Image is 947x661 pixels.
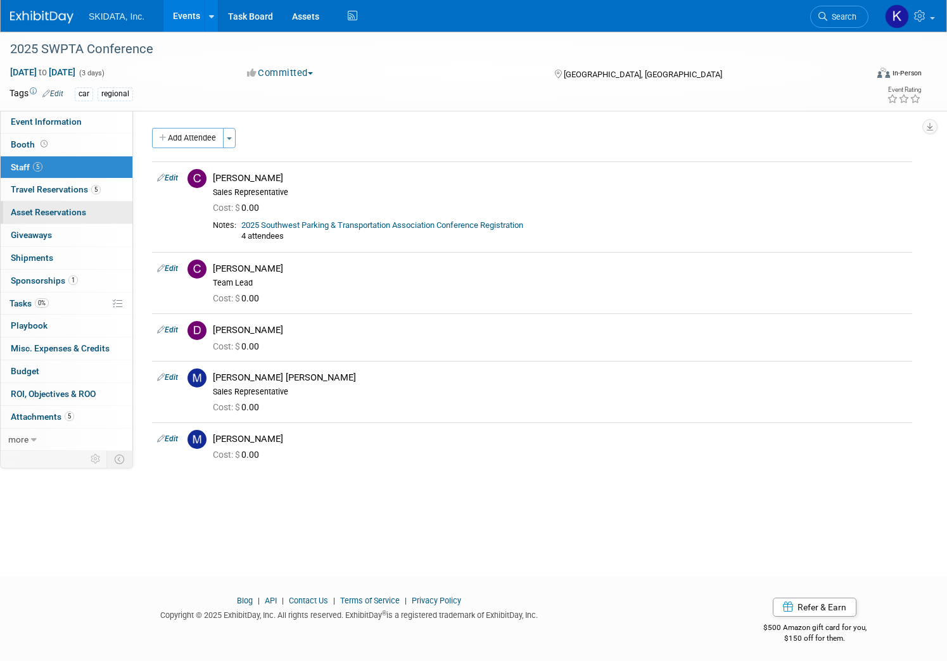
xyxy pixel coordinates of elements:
span: Giveaways [11,230,52,240]
span: Event Information [11,116,82,127]
a: Playbook [1,315,132,337]
div: car [75,87,93,101]
span: Cost: $ [213,450,241,460]
div: In-Person [892,68,922,78]
a: Edit [157,325,178,334]
img: ExhibitDay [10,11,73,23]
span: Cost: $ [213,402,241,412]
a: Privacy Policy [412,596,461,605]
div: Event Format [785,66,922,85]
span: Booth [11,139,50,149]
a: Staff5 [1,156,132,179]
span: ROI, Objectives & ROO [11,389,96,399]
div: [PERSON_NAME] [213,172,907,184]
span: SKIDATA, Inc. [89,11,144,22]
div: Sales Representative [213,187,907,198]
a: Blog [237,596,253,605]
div: Copyright © 2025 ExhibitDay, Inc. All rights reserved. ExhibitDay is a registered trademark of Ex... [10,607,689,621]
span: Staff [11,162,42,172]
span: 0% [35,298,49,308]
img: M.jpg [187,430,207,449]
img: C.jpg [187,169,207,188]
div: $150 off for them. [708,633,922,644]
button: Committed [243,66,318,80]
span: (3 days) [78,69,105,77]
div: $500 Amazon gift card for you, [708,614,922,643]
span: Travel Reservations [11,184,101,194]
span: Sponsorships [11,275,78,286]
a: Budget [1,360,132,382]
td: Tags [10,87,63,101]
span: [DATE] [DATE] [10,66,76,78]
img: Format-Inperson.png [877,68,890,78]
span: to [37,67,49,77]
a: API [265,596,277,605]
td: Toggle Event Tabs [107,451,133,467]
a: Sponsorships1 [1,270,132,292]
span: 0.00 [213,402,264,412]
span: | [279,596,287,605]
span: Booth not reserved yet [38,139,50,149]
span: 0.00 [213,341,264,351]
span: Cost: $ [213,293,241,303]
span: 5 [91,185,101,194]
a: Misc. Expenses & Credits [1,337,132,360]
div: Sales Representative [213,387,907,397]
span: Cost: $ [213,203,241,213]
button: Add Attendee [152,128,224,148]
span: 1 [68,275,78,285]
div: 4 attendees [241,220,907,241]
a: more [1,429,132,451]
a: Edit [157,434,178,443]
span: Tasks [10,298,49,308]
a: Attachments5 [1,406,132,428]
a: Refer & Earn [773,598,856,617]
a: 2025 Southwest Parking & Transportation Association Conference Registration [241,220,523,230]
span: 5 [65,412,74,421]
span: Playbook [11,320,48,330]
a: Booth [1,134,132,156]
span: Attachments [11,412,74,422]
a: Edit [157,173,178,182]
a: Event Information [1,111,132,133]
div: [PERSON_NAME] [213,433,907,445]
div: Notes: [213,220,236,230]
span: 5 [33,162,42,172]
span: | [255,596,263,605]
span: 0.00 [213,203,264,213]
a: Edit [42,89,63,98]
div: [PERSON_NAME] [213,324,907,336]
div: [PERSON_NAME] [213,263,907,275]
a: Giveaways [1,224,132,246]
a: Edit [157,264,178,273]
div: regional [98,87,133,101]
span: Cost: $ [213,341,241,351]
a: Edit [157,373,178,382]
img: Kim Masoner [885,4,909,28]
a: Search [810,6,868,28]
a: Contact Us [289,596,328,605]
span: Misc. Expenses & Credits [11,343,110,353]
a: Asset Reservations [1,201,132,223]
a: Travel Reservations5 [1,179,132,201]
span: more [8,434,29,444]
sup: ® [382,610,386,617]
a: Tasks0% [1,293,132,315]
a: Shipments [1,247,132,269]
span: | [402,596,410,605]
span: 0.00 [213,450,264,460]
div: 2025 SWPTA Conference [6,38,844,61]
img: M.jpg [187,368,207,387]
span: Budget [11,366,39,376]
span: Asset Reservations [11,207,86,217]
span: Search [827,12,856,22]
span: 0.00 [213,293,264,303]
td: Personalize Event Tab Strip [85,451,107,467]
div: [PERSON_NAME] [PERSON_NAME] [213,372,907,384]
a: ROI, Objectives & ROO [1,383,132,405]
div: Event Rating [887,87,921,93]
div: Team Lead [213,278,907,288]
span: [GEOGRAPHIC_DATA], [GEOGRAPHIC_DATA] [564,70,722,79]
a: Terms of Service [340,596,400,605]
span: Shipments [11,253,53,263]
